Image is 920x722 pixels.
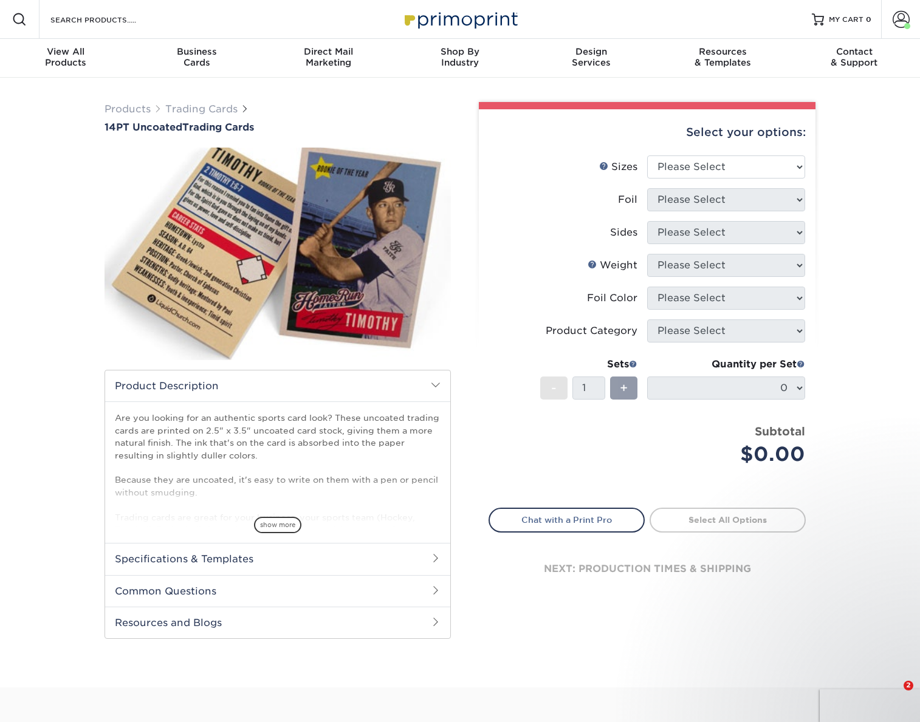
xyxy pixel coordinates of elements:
[657,39,788,78] a: Resources& Templates
[657,46,788,57] span: Resources
[587,291,637,305] div: Foil Color
[540,357,637,372] div: Sets
[49,12,168,27] input: SEARCH PRODUCTS.....
[879,681,908,710] iframe: Intercom live chat
[105,103,151,115] a: Products
[394,46,526,68] div: Industry
[695,152,914,677] iframe: Intercom live chat message
[829,15,863,25] span: MY CART
[254,517,301,533] span: show more
[588,258,637,273] div: Weight
[526,39,657,78] a: DesignServices
[394,46,526,57] span: Shop By
[647,357,805,372] div: Quantity per Set
[394,39,526,78] a: Shop ByIndustry
[105,121,451,133] h1: Trading Cards
[657,46,788,68] div: & Templates
[789,46,920,68] div: & Support
[526,46,657,68] div: Services
[105,543,450,574] h2: Specifications & Templates
[165,103,238,115] a: Trading Cards
[399,6,521,32] img: Primoprint
[526,46,657,57] span: Design
[789,46,920,57] span: Contact
[489,508,645,532] a: Chat with a Print Pro
[656,440,805,469] div: $0.00
[105,575,450,607] h2: Common Questions
[263,46,394,57] span: Direct Mail
[866,15,871,24] span: 0
[105,134,451,373] img: 14PT Uncoated 01
[620,379,628,397] span: +
[789,39,920,78] a: Contact& Support
[650,508,806,532] a: Select All Options
[115,412,441,548] p: Are you looking for an authentic sports card look? These uncoated trading cards are printed on 2....
[131,46,263,68] div: Cards
[105,607,450,638] h2: Resources and Blogs
[904,681,913,690] span: 2
[131,39,263,78] a: BusinessCards
[105,121,451,133] a: 14PT UncoatedTrading Cards
[263,39,394,78] a: Direct MailMarketing
[263,46,394,68] div: Marketing
[489,533,806,605] div: next: production times & shipping
[489,109,806,155] div: Select your options:
[551,379,557,397] span: -
[105,121,182,133] span: 14PT Uncoated
[610,225,637,240] div: Sides
[546,324,637,338] div: Product Category
[131,46,263,57] span: Business
[618,192,637,207] div: Foil
[820,689,920,722] iframe: Google Customer Reviews
[105,370,450,401] h2: Product Description
[599,160,637,174] div: Sizes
